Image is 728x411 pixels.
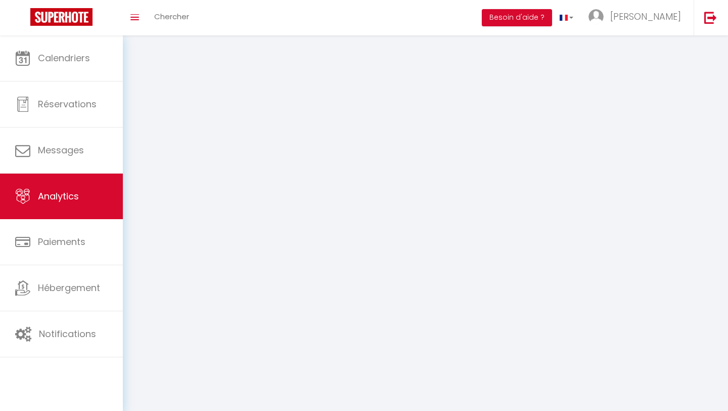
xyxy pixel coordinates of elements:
[38,190,79,202] span: Analytics
[154,11,189,22] span: Chercher
[588,9,604,24] img: ...
[482,9,552,26] button: Besoin d'aide ?
[38,281,100,294] span: Hébergement
[39,327,96,340] span: Notifications
[610,10,681,23] span: [PERSON_NAME]
[38,235,85,248] span: Paiements
[38,144,84,156] span: Messages
[38,98,97,110] span: Réservations
[30,8,93,26] img: Super Booking
[38,52,90,64] span: Calendriers
[704,11,717,24] img: logout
